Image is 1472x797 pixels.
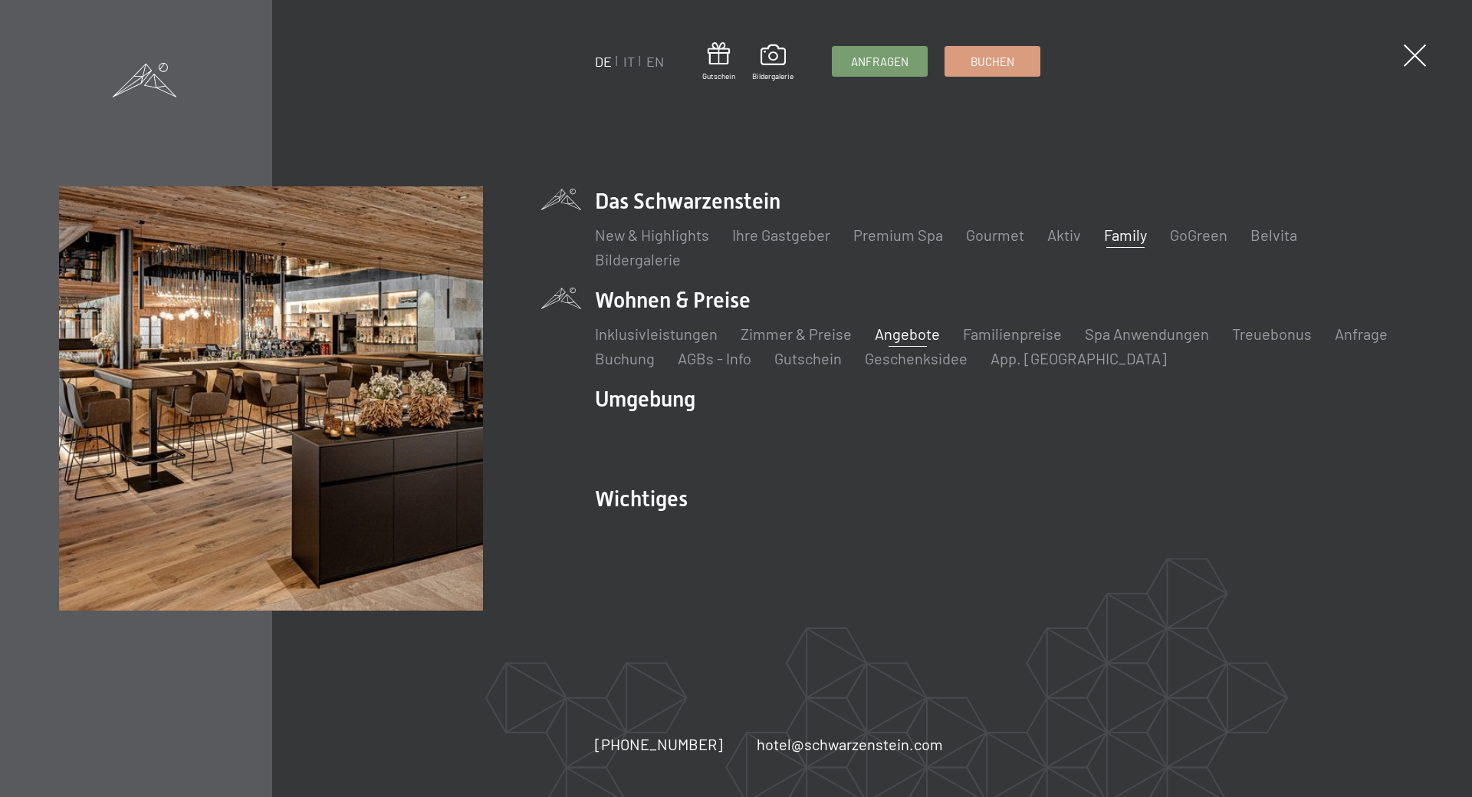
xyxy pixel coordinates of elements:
a: Zimmer & Preise [741,324,852,343]
img: Ihr Urlaub in Südtirol: Angebote im Hotel Schwarzenstein [59,186,483,611]
a: IT [623,53,635,70]
a: Treuebonus [1232,324,1312,343]
span: Bildergalerie [752,71,793,81]
a: Buchen [945,47,1040,76]
a: GoGreen [1170,226,1227,244]
a: Geschenksidee [865,349,968,367]
a: Buchung [595,349,655,367]
a: Premium Spa [853,226,943,244]
a: DE [595,53,612,70]
a: Familienpreise [963,324,1062,343]
a: Gourmet [966,226,1024,244]
span: Gutschein [702,71,735,81]
a: Gutschein [774,349,842,367]
a: Anfragen [833,47,927,76]
a: Bildergalerie [752,44,793,81]
a: Aktiv [1047,226,1081,244]
a: [PHONE_NUMBER] [595,733,723,755]
a: Belvita [1250,226,1297,244]
a: Family [1104,226,1147,244]
span: [PHONE_NUMBER] [595,735,723,753]
span: Buchen [971,54,1014,70]
a: Gutschein [702,42,735,81]
a: Inklusivleistungen [595,324,718,343]
a: New & Highlights [595,226,709,244]
a: EN [646,53,664,70]
a: Bildergalerie [595,250,681,268]
a: hotel@schwarzenstein.com [757,733,943,755]
a: AGBs - Info [678,349,751,367]
span: Anfragen [851,54,909,70]
a: Ihre Gastgeber [732,226,830,244]
a: Angebote [875,324,940,343]
a: App. [GEOGRAPHIC_DATA] [991,349,1167,367]
a: Anfrage [1335,324,1388,343]
a: Spa Anwendungen [1085,324,1209,343]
